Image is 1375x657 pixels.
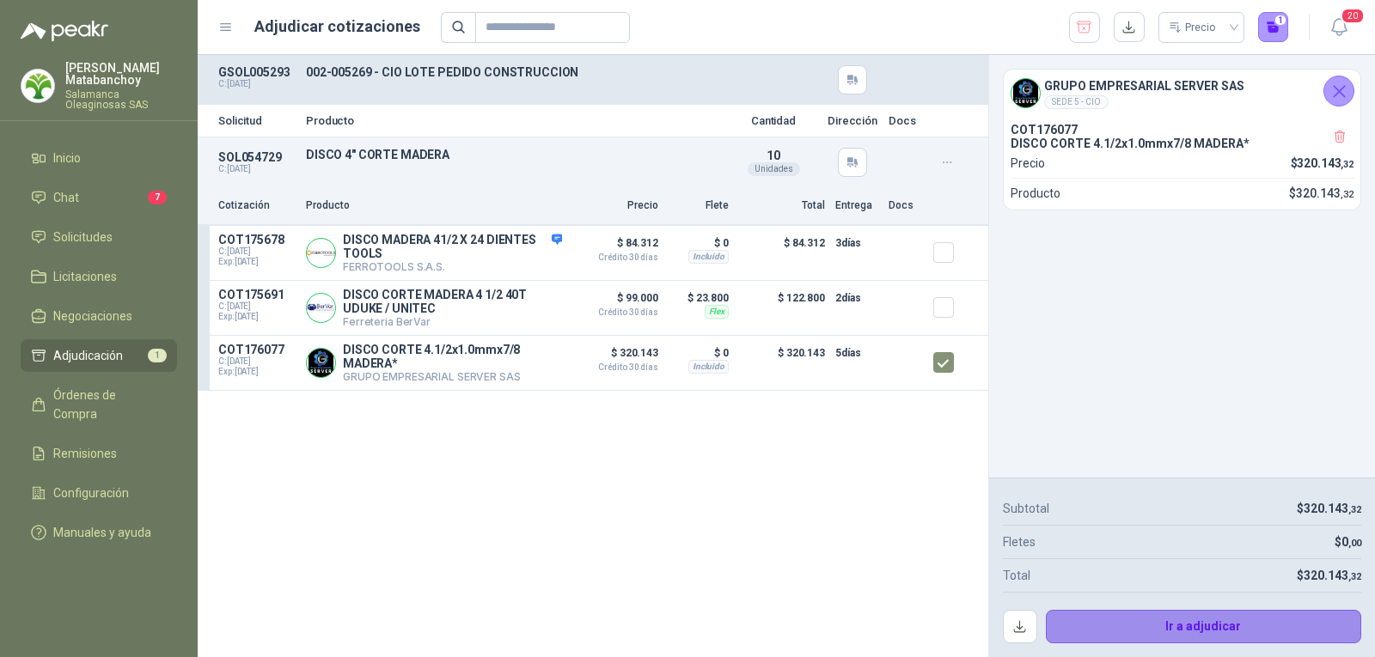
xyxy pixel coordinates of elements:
[739,288,825,328] p: $ 122.800
[688,250,729,264] div: Incluido
[218,356,296,367] span: C: [DATE]
[343,260,562,273] p: FERROTOOLS S.A.S.
[1348,571,1361,582] span: ,32
[218,257,296,267] span: Exp: [DATE]
[835,288,878,308] p: 2 días
[1258,12,1289,43] button: 1
[1044,95,1109,109] div: SEDE 5 - CIO
[307,349,335,377] img: Company Logo
[1011,79,1040,107] img: Company Logo
[21,21,108,41] img: Logo peakr
[1341,535,1361,549] span: 0
[53,484,129,502] span: Configuración
[889,115,923,126] p: Docs
[218,312,296,322] span: Exp: [DATE]
[1341,159,1354,170] span: ,32
[1348,538,1361,549] span: ,00
[1011,154,1045,173] p: Precio
[21,339,177,372] a: Adjudicación1
[343,233,562,260] p: DISCO MADERA 41/2 X 24 DIENTES TOOLS
[572,343,658,372] p: $ 320.143
[307,239,335,267] img: Company Logo
[254,15,420,39] h1: Adjudicar cotizaciones
[1296,186,1354,200] span: 320.143
[1011,137,1354,150] p: DISCO CORTE 4.1/2x1.0mmx7/8 MADERA*
[1169,15,1219,40] div: Precio
[218,79,296,89] p: C: [DATE]
[53,346,123,365] span: Adjudicación
[1304,502,1361,515] span: 320.143
[669,343,729,363] p: $ 0
[343,370,562,383] p: GRUPO EMPRESARIAL SERVER SAS
[1297,499,1361,518] p: $
[53,149,81,167] span: Inicio
[307,294,335,322] img: Company Logo
[21,437,177,470] a: Remisiones
[218,343,296,356] p: COT176077
[21,70,54,102] img: Company Logo
[21,181,177,214] a: Chat7
[835,198,878,214] p: Entrega
[343,343,562,370] p: DISCO CORTE 4.1/2x1.0mmx7/8 MADERA*
[148,349,167,362] span: 1
[53,444,117,463] span: Remisiones
[1297,566,1361,585] p: $
[218,246,296,257] span: C: [DATE]
[1323,12,1354,43] button: 20
[1348,504,1361,515] span: ,32
[767,149,780,162] span: 10
[1004,70,1360,116] div: Company LogoGRUPO EMPRESARIAL SERVER SASSEDE 5 - CIO
[1003,499,1049,518] p: Subtotal
[53,188,79,207] span: Chat
[65,89,177,110] p: Salamanca Oleaginosas SAS
[572,253,658,262] span: Crédito 30 días
[688,360,729,374] div: Incluido
[21,221,177,253] a: Solicitudes
[1011,123,1354,137] p: COT176077
[1003,532,1036,551] p: Fletes
[669,233,729,253] p: $ 0
[343,288,562,315] p: DISCO CORTE MADERA 4 1/2 40T UDUKE / UNITEC
[572,233,658,262] p: $ 84.312
[53,523,151,542] span: Manuales y ayuda
[572,308,658,317] span: Crédito 30 días
[748,162,800,176] div: Unidades
[218,115,296,126] p: Solicitud
[1341,189,1354,200] span: ,32
[21,300,177,332] a: Negociaciones
[705,305,729,319] div: Flex
[1289,184,1354,203] p: $
[1304,569,1361,582] span: 320.143
[218,198,296,214] p: Cotización
[669,198,729,214] p: Flete
[65,62,177,86] p: [PERSON_NAME] Matabanchoy
[218,233,296,246] p: COT175678
[739,233,825,273] p: $ 84.312
[53,228,113,246] span: Solicitudes
[1046,610,1362,644] button: Ir a adjudicar
[148,191,167,204] span: 7
[21,260,177,293] a: Licitaciones
[1003,566,1030,585] p: Total
[739,198,825,214] p: Total
[1297,156,1354,170] span: 320.143
[218,150,296,164] p: SOL054729
[53,267,117,286] span: Licitaciones
[306,198,562,214] p: Producto
[1323,76,1354,106] button: Cerrar
[1335,532,1361,551] p: $
[827,115,878,126] p: Dirección
[218,65,296,79] p: GSOL005293
[1011,184,1060,203] p: Producto
[21,477,177,509] a: Configuración
[1291,154,1354,173] p: $
[218,288,296,301] p: COT175691
[306,148,720,161] p: DISCO 4" CORTE MADERA
[572,288,658,317] p: $ 99.000
[835,233,878,253] p: 3 días
[218,301,296,312] span: C: [DATE]
[218,164,296,174] p: C: [DATE]
[1341,8,1365,24] span: 20
[835,343,878,363] p: 5 días
[1044,76,1244,95] h4: GRUPO EMPRESARIAL SERVER SAS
